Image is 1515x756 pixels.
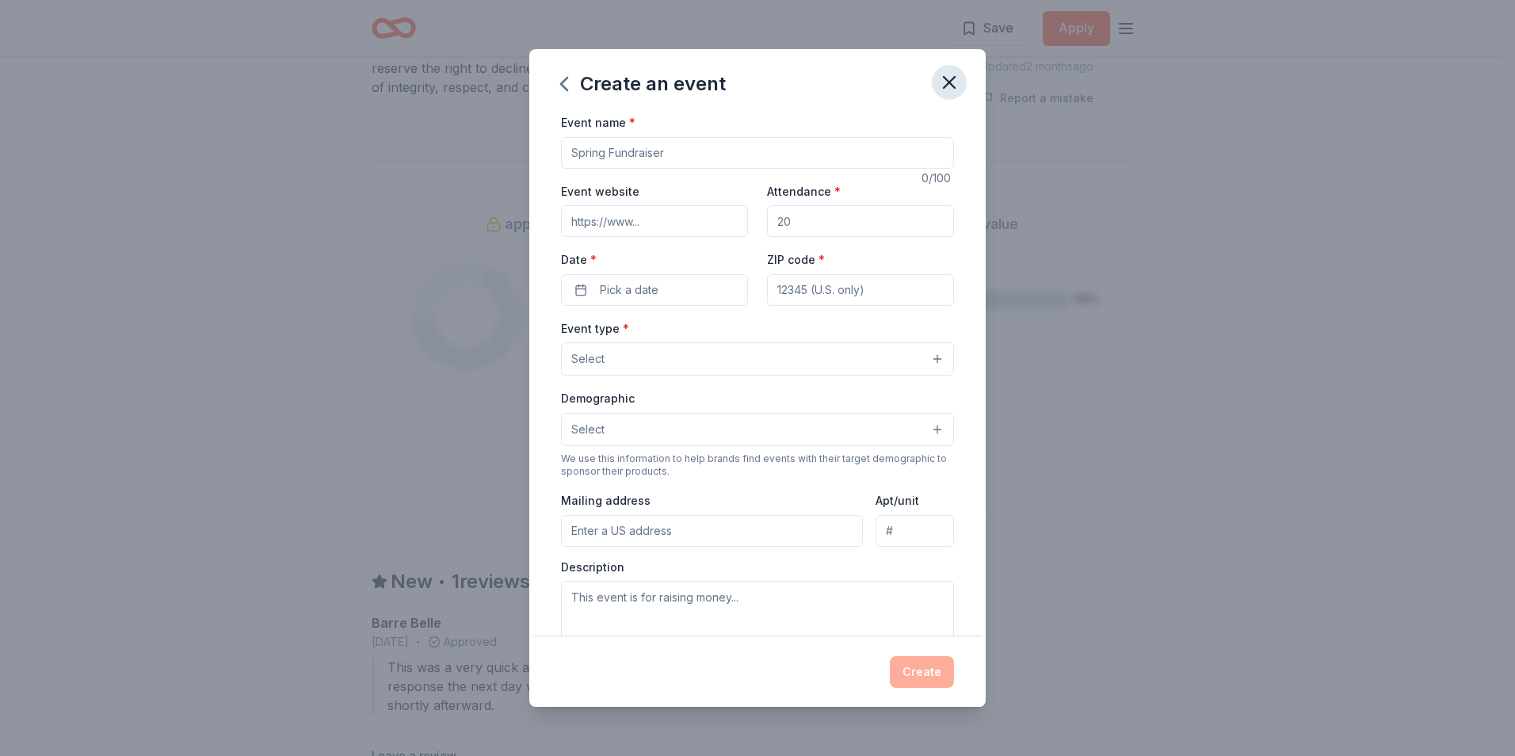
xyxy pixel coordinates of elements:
button: Select [561,413,954,446]
label: ZIP code [767,252,825,268]
div: We use this information to help brands find events with their target demographic to sponsor their... [561,452,954,478]
span: Select [571,349,605,368]
label: Mailing address [561,493,651,509]
input: 20 [767,205,954,237]
div: Create an event [561,71,726,97]
input: Enter a US address [561,515,863,547]
input: 12345 (U.S. only) [767,274,954,306]
div: 0 /100 [922,169,954,188]
label: Attendance [767,184,841,200]
label: Event type [561,321,629,337]
label: Event website [561,184,639,200]
label: Demographic [561,391,635,407]
label: Apt/unit [876,493,919,509]
button: Select [561,342,954,376]
span: Pick a date [600,281,658,300]
input: Spring Fundraiser [561,137,954,169]
label: Description [561,559,624,575]
input: # [876,515,954,547]
label: Date [561,252,748,268]
button: Pick a date [561,274,748,306]
label: Event name [561,115,635,131]
input: https://www... [561,205,748,237]
span: Select [571,420,605,439]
